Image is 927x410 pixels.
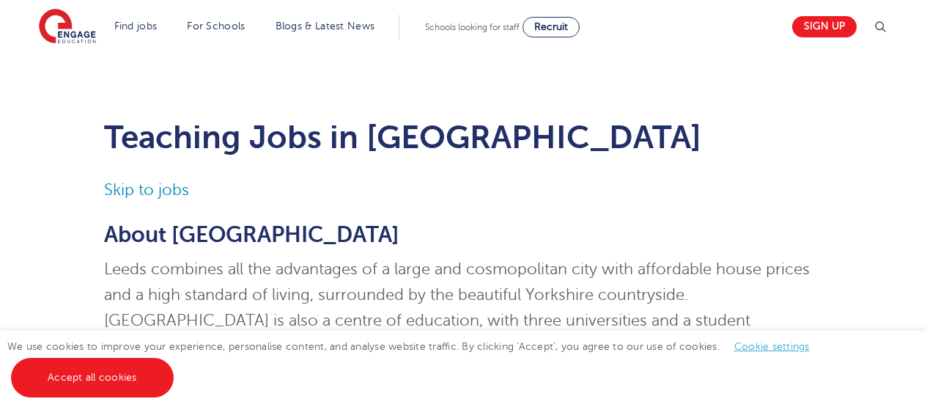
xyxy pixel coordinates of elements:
a: Skip to jobs [104,181,189,199]
a: Cookie settings [734,341,810,352]
a: Accept all cookies [11,358,174,398]
span: Schools looking for staff [425,22,520,32]
a: Find jobs [114,21,158,32]
a: Blogs & Latest News [276,21,375,32]
span: Recruit [534,21,568,32]
a: For Schools [187,21,245,32]
img: Engage Education [39,9,96,45]
h1: Teaching Jobs in [GEOGRAPHIC_DATA] [104,119,823,155]
span: About [GEOGRAPHIC_DATA] [104,222,399,247]
a: Recruit [522,17,580,37]
span: We use cookies to improve your experience, personalise content, and analyse website traffic. By c... [7,341,824,383]
a: Sign up [792,16,857,37]
span: Leeds combines all the advantages of a large and cosmopolitan city with affordable house prices a... [104,260,810,355]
